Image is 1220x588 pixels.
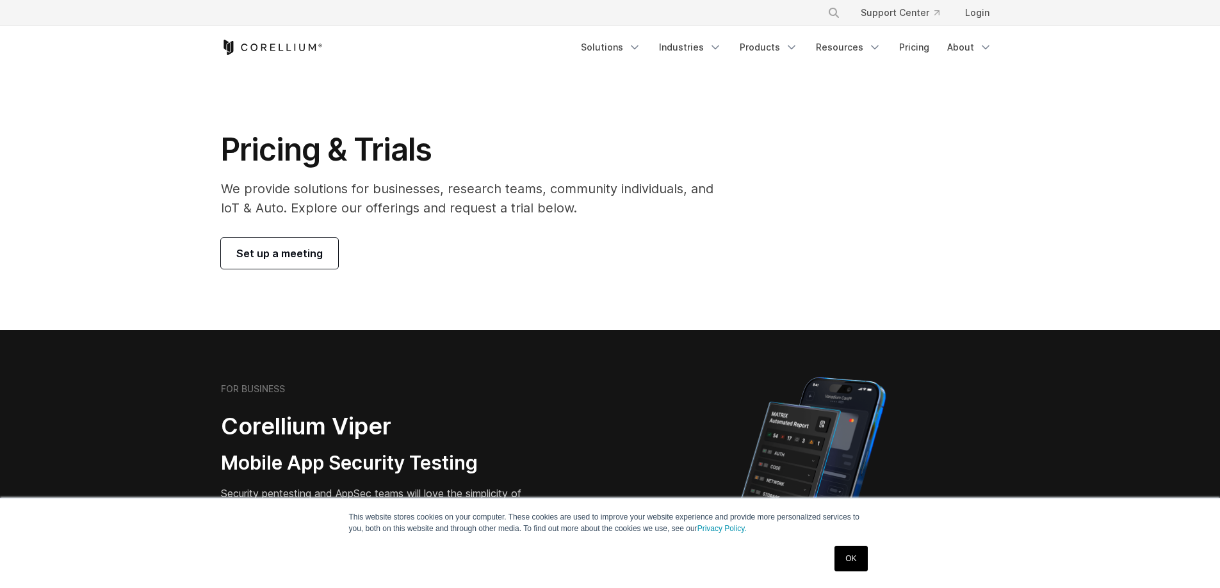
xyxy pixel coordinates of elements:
button: Search [822,1,845,24]
div: Navigation Menu [812,1,1000,24]
p: Security pentesting and AppSec teams will love the simplicity of automated report generation comb... [221,486,549,532]
a: About [939,36,1000,59]
a: Privacy Policy. [697,524,747,533]
a: Support Center [850,1,950,24]
a: OK [834,546,867,571]
p: We provide solutions for businesses, research teams, community individuals, and IoT & Auto. Explo... [221,179,731,218]
a: Corellium Home [221,40,323,55]
h1: Pricing & Trials [221,131,731,169]
a: Login [955,1,1000,24]
a: Pricing [891,36,937,59]
a: Products [732,36,806,59]
h6: FOR BUSINESS [221,383,285,395]
a: Resources [808,36,889,59]
div: Navigation Menu [573,36,1000,59]
p: This website stores cookies on your computer. These cookies are used to improve your website expe... [349,511,872,534]
h2: Corellium Viper [221,412,549,441]
a: Solutions [573,36,649,59]
span: Set up a meeting [236,246,323,261]
a: Set up a meeting [221,238,338,269]
a: Industries [651,36,729,59]
h3: Mobile App Security Testing [221,451,549,475]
